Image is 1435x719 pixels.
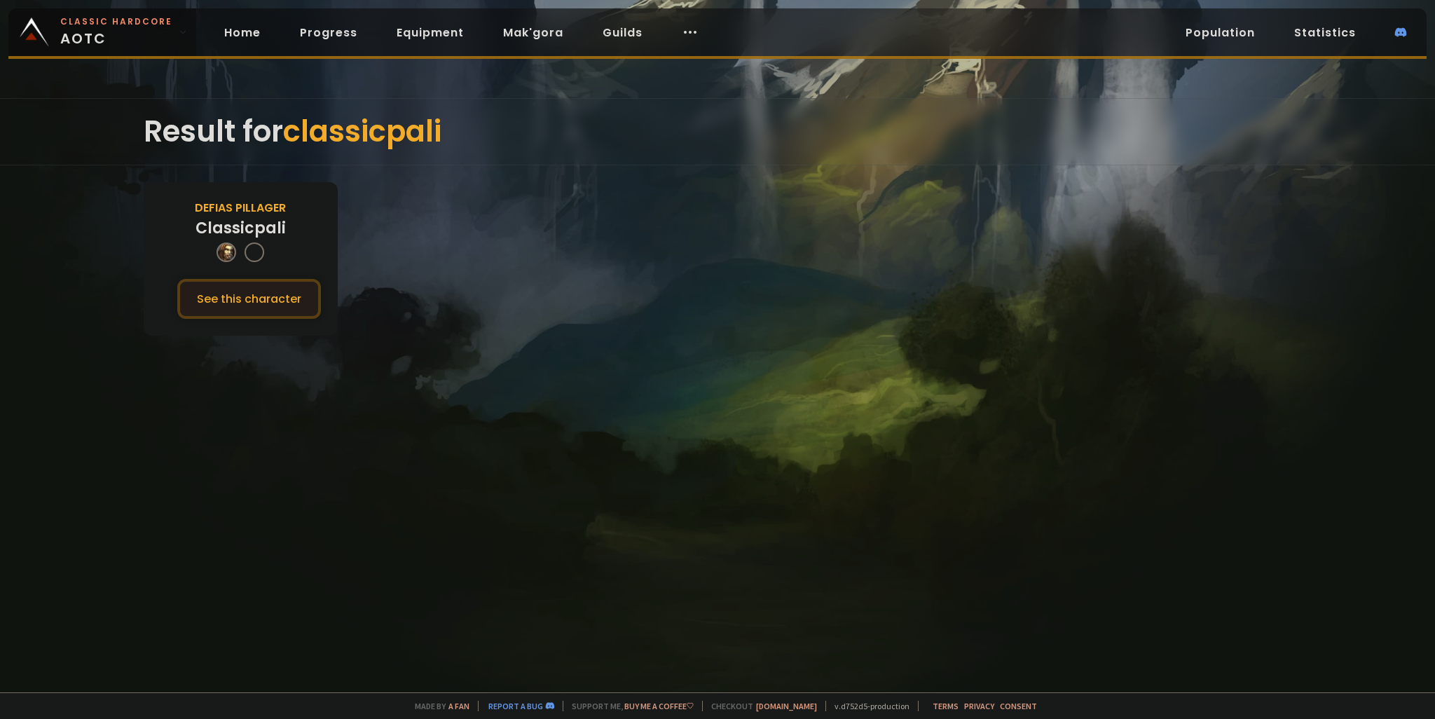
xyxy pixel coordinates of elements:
a: Progress [289,18,369,47]
span: v. d752d5 - production [825,701,909,711]
a: Buy me a coffee [624,701,694,711]
div: Result for [144,99,1291,165]
a: Privacy [964,701,994,711]
a: Report a bug [488,701,543,711]
a: Classic HardcoreAOTC [8,8,196,56]
div: Defias Pillager [195,199,286,217]
span: Support me, [563,701,694,711]
a: Guilds [591,18,654,47]
a: [DOMAIN_NAME] [756,701,817,711]
a: Population [1174,18,1266,47]
span: Made by [406,701,469,711]
span: Checkout [702,701,817,711]
a: Terms [933,701,959,711]
small: Classic Hardcore [60,15,172,28]
a: Home [213,18,272,47]
span: AOTC [60,15,172,49]
a: a fan [448,701,469,711]
button: See this character [177,279,321,319]
span: classicpali [283,111,441,152]
div: Classicpali [195,217,286,240]
a: Statistics [1283,18,1367,47]
a: Mak'gora [492,18,575,47]
a: Equipment [385,18,475,47]
a: Consent [1000,701,1037,711]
